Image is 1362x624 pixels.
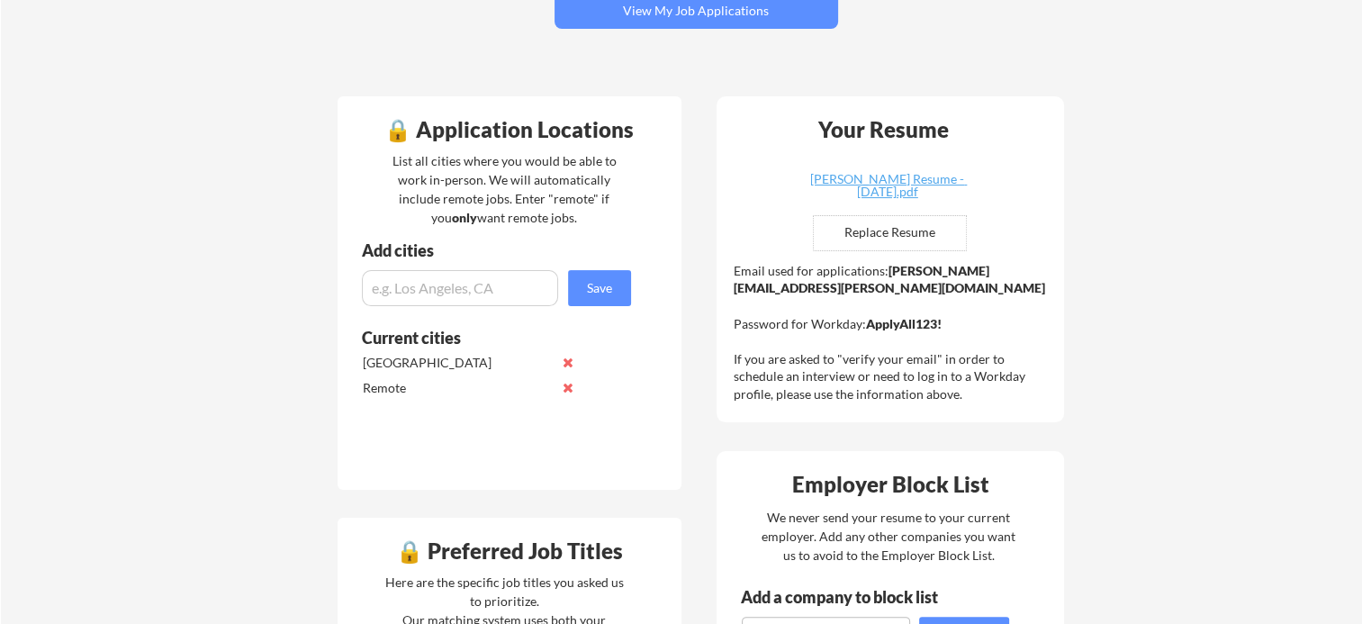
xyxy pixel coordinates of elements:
div: Current cities [362,330,611,346]
strong: ApplyAll123! [866,316,942,331]
div: 🔒 Preferred Job Titles [342,540,677,562]
div: List all cities where you would be able to work in-person. We will automatically include remote j... [381,151,628,227]
div: Remote [363,379,553,397]
strong: only [452,210,477,225]
div: [PERSON_NAME] Resume - [DATE].pdf [780,173,995,198]
button: Save [568,270,631,306]
div: Email used for applications: Password for Workday: If you are asked to "verify your email" in ord... [734,262,1051,403]
a: [PERSON_NAME] Resume - [DATE].pdf [780,173,995,201]
div: [GEOGRAPHIC_DATA] [363,354,553,372]
input: e.g. Los Angeles, CA [362,270,558,306]
div: Employer Block List [724,474,1059,495]
div: We never send your resume to your current employer. Add any other companies you want us to avoid ... [761,508,1017,565]
div: 🔒 Application Locations [342,119,677,140]
div: Your Resume [795,119,973,140]
div: Add a company to block list [741,589,966,605]
div: Add cities [362,242,636,258]
strong: [PERSON_NAME][EMAIL_ADDRESS][PERSON_NAME][DOMAIN_NAME] [734,263,1045,296]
